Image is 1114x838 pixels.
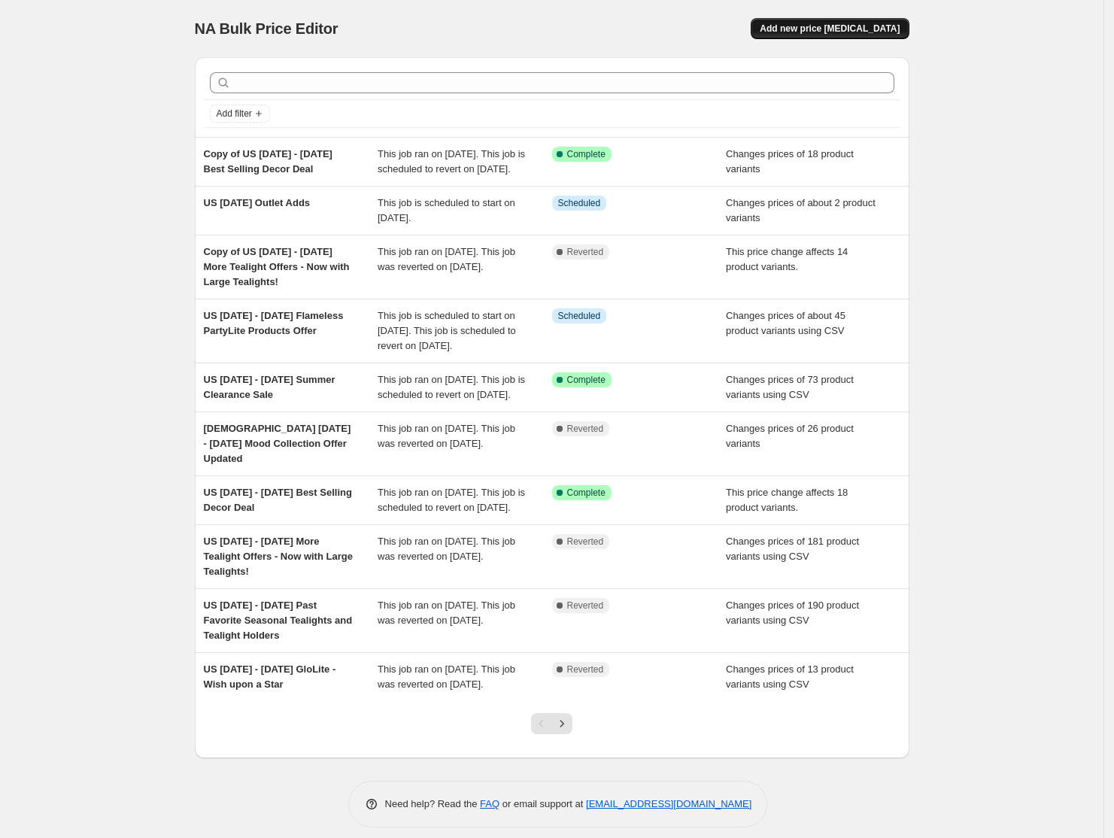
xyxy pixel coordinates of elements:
[378,246,515,272] span: This job ran on [DATE]. This job was reverted on [DATE].
[204,148,332,175] span: Copy of US [DATE] - [DATE] Best Selling Decor Deal
[726,310,845,336] span: Changes prices of about 45 product variants using CSV
[204,600,353,641] span: US [DATE] - [DATE] Past Favorite Seasonal Tealights and Tealight Holders
[204,197,311,208] span: US [DATE] Outlet Adds
[726,148,854,175] span: Changes prices of 18 product variants
[751,18,909,39] button: Add new price [MEDICAL_DATA]
[726,374,854,400] span: Changes prices of 73 product variants using CSV
[204,374,335,400] span: US [DATE] - [DATE] Summer Clearance Sale
[726,536,859,562] span: Changes prices of 181 product variants using CSV
[378,148,525,175] span: This job ran on [DATE]. This job is scheduled to revert on [DATE].
[726,600,859,626] span: Changes prices of 190 product variants using CSV
[567,600,604,612] span: Reverted
[567,423,604,435] span: Reverted
[567,663,604,676] span: Reverted
[378,374,525,400] span: This job ran on [DATE]. This job is scheduled to revert on [DATE].
[558,197,601,209] span: Scheduled
[567,374,606,386] span: Complete
[531,713,572,734] nav: Pagination
[567,246,604,258] span: Reverted
[378,663,515,690] span: This job ran on [DATE]. This job was reverted on [DATE].
[378,423,515,449] span: This job ran on [DATE]. This job was reverted on [DATE].
[726,663,854,690] span: Changes prices of 13 product variants using CSV
[204,487,352,513] span: US [DATE] - [DATE] Best Selling Decor Deal
[210,105,270,123] button: Add filter
[195,20,338,37] span: NA Bulk Price Editor
[378,487,525,513] span: This job ran on [DATE]. This job is scheduled to revert on [DATE].
[726,197,876,223] span: Changes prices of about 2 product variants
[551,713,572,734] button: Next
[204,246,350,287] span: Copy of US [DATE] - [DATE] More Tealight Offers - Now with Large Tealights!
[378,310,516,351] span: This job is scheduled to start on [DATE]. This job is scheduled to revert on [DATE].
[378,536,515,562] span: This job ran on [DATE]. This job was reverted on [DATE].
[378,600,515,626] span: This job ran on [DATE]. This job was reverted on [DATE].
[726,487,848,513] span: This price change affects 18 product variants.
[760,23,900,35] span: Add new price [MEDICAL_DATA]
[385,798,481,809] span: Need help? Read the
[499,798,586,809] span: or email support at
[558,310,601,322] span: Scheduled
[567,487,606,499] span: Complete
[586,798,751,809] a: [EMAIL_ADDRESS][DOMAIN_NAME]
[567,536,604,548] span: Reverted
[204,536,353,577] span: US [DATE] - [DATE] More Tealight Offers - Now with Large Tealights!
[378,197,515,223] span: This job is scheduled to start on [DATE].
[204,663,336,690] span: US [DATE] - [DATE] GloLite - Wish upon a Star
[726,246,848,272] span: This price change affects 14 product variants.
[217,108,252,120] span: Add filter
[204,423,351,464] span: [DEMOGRAPHIC_DATA] [DATE] - [DATE] Mood Collection Offer Updated
[726,423,854,449] span: Changes prices of 26 product variants
[480,798,499,809] a: FAQ
[567,148,606,160] span: Complete
[204,310,344,336] span: US [DATE] - [DATE] Flameless PartyLite Products Offer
